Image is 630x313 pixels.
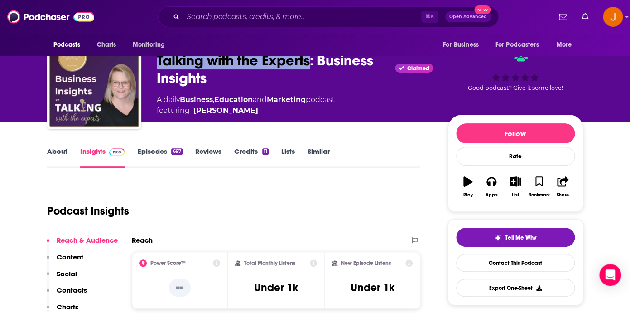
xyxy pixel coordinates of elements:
[183,10,421,24] input: Search podcasts, credits, & more...
[267,95,306,104] a: Marketing
[47,236,118,253] button: Reach & Audience
[137,147,182,168] a: Episodes697
[281,147,295,168] a: Lists
[528,192,549,198] div: Bookmark
[80,147,125,168] a: InsightsPodchaser Pro
[490,36,552,54] button: open menu
[556,39,572,51] span: More
[550,36,583,54] button: open menu
[603,7,623,27] img: User Profile
[341,260,391,266] h2: New Episode Listens
[503,171,527,203] button: List
[480,171,503,203] button: Apps
[91,36,122,54] a: Charts
[57,253,83,261] p: Content
[551,171,574,203] button: Share
[456,171,480,203] button: Play
[47,204,129,218] h1: Podcast Insights
[157,105,335,116] span: featuring
[447,43,583,100] div: Good podcast? Give it some love!
[486,192,497,198] div: Apps
[132,236,153,245] h2: Reach
[150,260,186,266] h2: Power Score™
[456,228,575,247] button: tell me why sparkleTell Me Why
[468,84,563,91] span: Good podcast? Give it some love!
[57,269,77,278] p: Social
[456,147,575,166] div: Rate
[449,15,487,19] span: Open Advanced
[234,147,269,168] a: Credits11
[456,254,575,272] a: Contact This Podcast
[456,279,575,297] button: Export One-Sheet
[456,123,575,143] button: Follow
[437,36,490,54] button: open menu
[47,269,77,286] button: Social
[244,260,295,266] h2: Total Monthly Listens
[474,5,491,14] span: New
[126,36,177,54] button: open menu
[443,39,479,51] span: For Business
[157,94,335,116] div: A daily podcast
[463,192,472,198] div: Play
[133,39,165,51] span: Monitoring
[97,39,116,51] span: Charts
[214,95,253,104] a: Education
[213,95,214,104] span: ,
[171,148,182,155] div: 697
[158,6,499,27] div: Search podcasts, credits, & more...
[47,147,67,168] a: About
[603,7,623,27] span: Logged in as justine87181
[505,234,536,241] span: Tell Me Why
[47,286,87,303] button: Contacts
[180,95,213,104] a: Business
[47,36,92,54] button: open menu
[109,148,125,156] img: Podchaser Pro
[57,236,118,245] p: Reach & Audience
[351,281,394,294] h3: Under 1k
[557,192,569,198] div: Share
[421,11,438,23] span: ⌘ K
[57,286,87,294] p: Contacts
[254,281,298,294] h3: Under 1k
[195,147,221,168] a: Reviews
[253,95,267,104] span: and
[512,192,519,198] div: List
[53,39,80,51] span: Podcasts
[599,264,621,286] div: Open Intercom Messenger
[603,7,623,27] button: Show profile menu
[262,148,269,155] div: 11
[47,253,83,269] button: Content
[494,234,501,241] img: tell me why sparkle
[169,279,191,297] p: --
[49,37,139,127] img: Talking with the Experts: Business Insights
[193,105,258,116] a: Rose Davidson
[407,66,429,71] span: Claimed
[527,171,551,203] button: Bookmark
[555,9,571,24] a: Show notifications dropdown
[7,8,94,25] img: Podchaser - Follow, Share and Rate Podcasts
[445,11,491,22] button: Open AdvancedNew
[57,303,78,311] p: Charts
[308,147,330,168] a: Similar
[495,39,539,51] span: For Podcasters
[578,9,592,24] a: Show notifications dropdown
